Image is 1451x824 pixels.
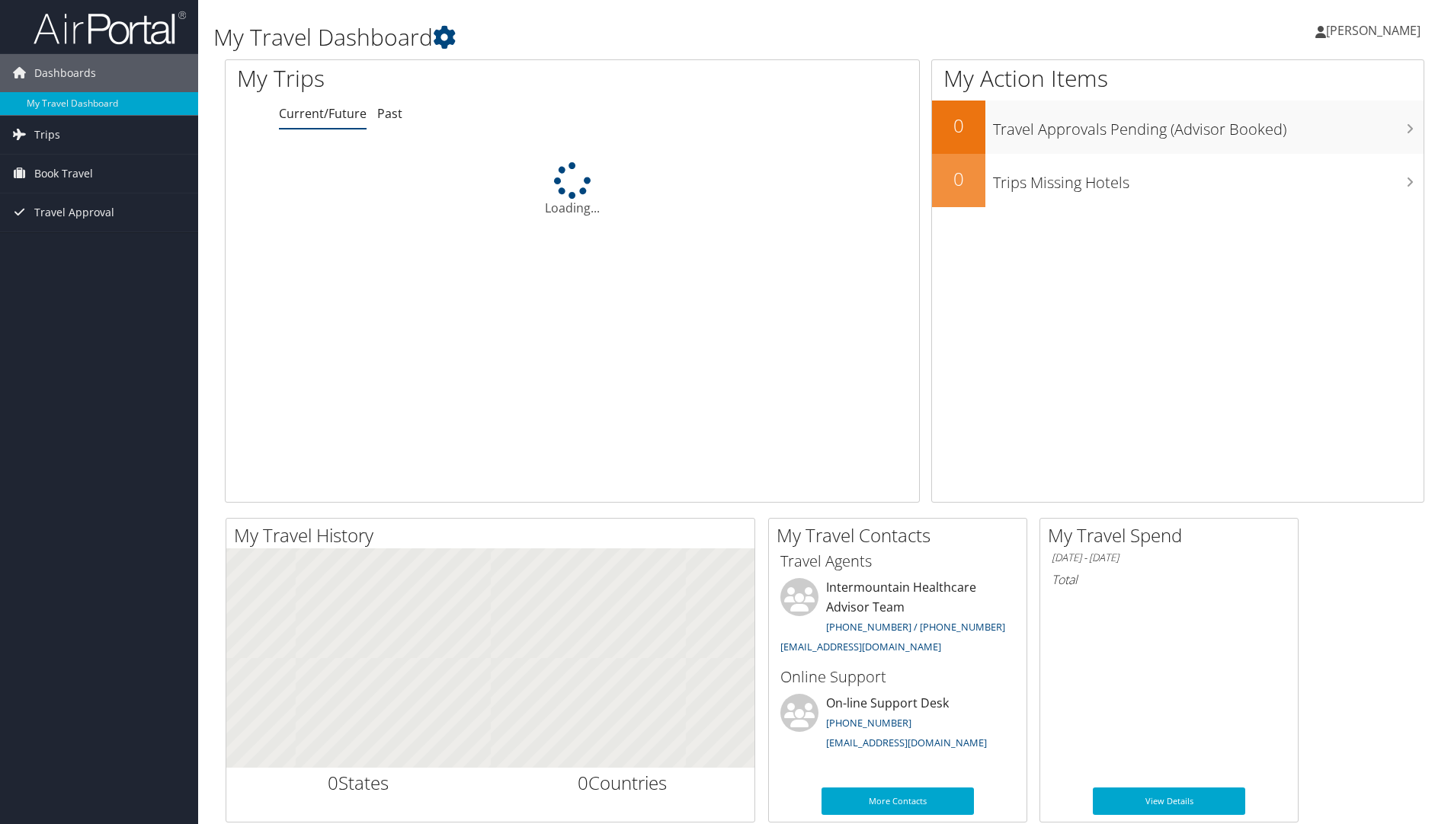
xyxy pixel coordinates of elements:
li: On-line Support Desk [773,694,1023,756]
img: airportal-logo.png [34,10,186,46]
div: Loading... [226,162,919,217]
a: [EMAIL_ADDRESS][DOMAIN_NAME] [826,736,987,749]
h2: Countries [502,770,744,796]
h6: [DATE] - [DATE] [1052,551,1286,565]
h3: Travel Approvals Pending (Advisor Booked) [993,111,1424,140]
a: 0Travel Approvals Pending (Advisor Booked) [932,101,1424,154]
a: [PERSON_NAME] [1315,8,1436,53]
a: Past [377,105,402,122]
h2: States [238,770,479,796]
h2: My Travel History [234,522,754,548]
h1: My Travel Dashboard [213,21,1028,53]
span: Dashboards [34,54,96,92]
span: Trips [34,116,60,154]
a: [PHONE_NUMBER] / [PHONE_NUMBER] [826,620,1005,634]
span: Book Travel [34,155,93,193]
a: View Details [1093,787,1245,815]
span: 0 [578,770,588,795]
a: Current/Future [279,105,367,122]
h1: My Action Items [932,62,1424,94]
a: [EMAIL_ADDRESS][DOMAIN_NAME] [780,640,941,653]
h1: My Trips [237,62,619,94]
h3: Travel Agents [780,551,1015,572]
span: [PERSON_NAME] [1326,22,1421,39]
a: [PHONE_NUMBER] [826,716,911,730]
h3: Online Support [780,666,1015,688]
a: 0Trips Missing Hotels [932,154,1424,207]
h2: My Travel Contacts [777,522,1027,548]
h3: Trips Missing Hotels [993,164,1424,193]
li: Intermountain Healthcare Advisor Team [773,578,1023,660]
span: 0 [328,770,338,795]
h2: 0 [932,166,985,192]
a: More Contacts [822,787,974,815]
h2: 0 [932,113,985,139]
span: Travel Approval [34,193,114,232]
h6: Total [1052,571,1286,588]
h2: My Travel Spend [1048,522,1298,548]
